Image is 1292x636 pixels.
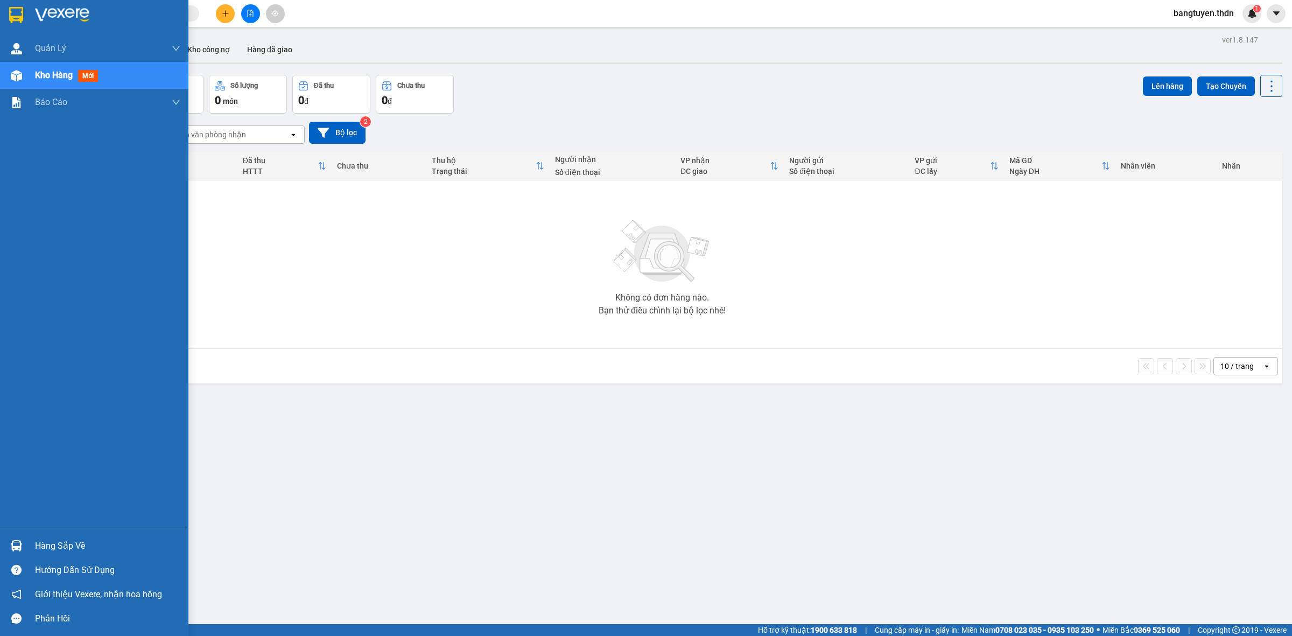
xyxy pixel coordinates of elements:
[1097,628,1100,632] span: ⚪️
[608,214,716,289] img: svg+xml;base64,PHN2ZyBjbGFzcz0ibGlzdC1wbHVnX19zdmciIHhtbG5zPSJodHRwOi8vd3d3LnczLm9yZy8yMDAwL3N2Zy...
[11,43,22,54] img: warehouse-icon
[152,156,232,165] div: Tên món
[289,130,298,139] svg: open
[11,540,22,551] img: warehouse-icon
[1121,162,1212,170] div: Nhân viên
[789,156,904,165] div: Người gửi
[961,624,1094,636] span: Miền Nam
[271,10,279,17] span: aim
[172,129,246,140] div: Chọn văn phòng nhận
[1267,4,1286,23] button: caret-down
[35,562,180,578] div: Hướng dẫn sử dụng
[314,82,334,89] div: Đã thu
[1247,9,1257,18] img: icon-new-feature
[1143,76,1192,96] button: Lên hàng
[388,97,392,106] span: đ
[1222,162,1276,170] div: Nhãn
[304,97,308,106] span: đ
[1004,152,1115,180] th: Toggle SortBy
[35,41,66,55] span: Quản Lý
[1197,76,1255,96] button: Tạo Chuyến
[1009,167,1101,176] div: Ngày ĐH
[222,10,229,17] span: plus
[680,167,770,176] div: ĐC giao
[1232,626,1240,634] span: copyright
[223,97,238,106] span: món
[35,611,180,627] div: Phản hồi
[1222,34,1258,46] div: ver 1.8.147
[758,624,857,636] span: Hỗ trợ kỹ thuật:
[243,156,318,165] div: Đã thu
[216,4,235,23] button: plus
[11,97,22,108] img: solution-icon
[426,152,550,180] th: Toggle SortBy
[78,70,98,82] span: mới
[360,116,371,127] sup: 2
[995,626,1094,634] strong: 0708 023 035 - 0935 103 250
[1103,624,1180,636] span: Miền Bắc
[337,162,420,170] div: Chưa thu
[382,94,388,107] span: 0
[241,4,260,23] button: file-add
[209,75,287,114] button: Số lượng0món
[909,152,1003,180] th: Toggle SortBy
[680,156,770,165] div: VP nhận
[1253,5,1261,12] sup: 1
[35,70,73,80] span: Kho hàng
[237,152,332,180] th: Toggle SortBy
[1009,156,1101,165] div: Mã GD
[11,613,22,624] span: message
[675,152,784,180] th: Toggle SortBy
[376,75,454,114] button: Chưa thu0đ
[432,167,536,176] div: Trạng thái
[915,156,989,165] div: VP gửi
[11,589,22,599] span: notification
[152,167,232,176] div: Ghi chú
[243,167,318,176] div: HTTT
[238,37,301,62] button: Hàng đã giao
[179,37,238,62] button: Kho công nợ
[1165,6,1242,20] span: bangtuyen.thdn
[35,588,162,601] span: Giới thiệu Vexere, nhận hoa hồng
[230,82,258,89] div: Số lượng
[397,82,425,89] div: Chưa thu
[555,168,670,177] div: Số điện thoại
[599,306,726,315] div: Bạn thử điều chỉnh lại bộ lọc nhé!
[865,624,867,636] span: |
[1255,5,1259,12] span: 1
[292,75,370,114] button: Đã thu0đ
[309,122,366,144] button: Bộ lọc
[35,95,67,109] span: Báo cáo
[9,7,23,23] img: logo-vxr
[915,167,989,176] div: ĐC lấy
[11,565,22,575] span: question-circle
[215,94,221,107] span: 0
[1134,626,1180,634] strong: 0369 525 060
[266,4,285,23] button: aim
[615,293,709,302] div: Không có đơn hàng nào.
[555,155,670,164] div: Người nhận
[1272,9,1281,18] span: caret-down
[172,44,180,53] span: down
[875,624,959,636] span: Cung cấp máy in - giấy in:
[1188,624,1190,636] span: |
[298,94,304,107] span: 0
[172,98,180,107] span: down
[1220,361,1254,372] div: 10 / trang
[811,626,857,634] strong: 1900 633 818
[789,167,904,176] div: Số điện thoại
[247,10,254,17] span: file-add
[432,156,536,165] div: Thu hộ
[11,70,22,81] img: warehouse-icon
[35,538,180,554] div: Hàng sắp về
[1262,362,1271,371] svg: open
